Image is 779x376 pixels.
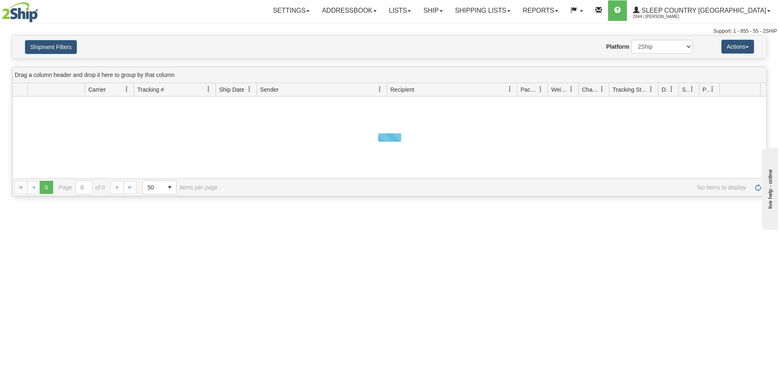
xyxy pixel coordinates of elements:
span: Tracking # [137,86,164,94]
span: Sleep Country [GEOGRAPHIC_DATA] [640,7,766,14]
span: Page 0 [40,181,53,194]
span: Recipient [391,86,414,94]
a: Tracking Status filter column settings [644,82,658,96]
span: Shipment Issues [682,86,689,94]
span: Tracking Status [613,86,648,94]
a: Carrier filter column settings [120,82,134,96]
span: No items to display [229,184,746,191]
a: Sleep Country [GEOGRAPHIC_DATA] 2044 / [PERSON_NAME] [627,0,777,21]
a: Shipping lists [449,0,516,21]
a: Reports [516,0,564,21]
a: Ship [417,0,449,21]
span: Page of 0 [59,180,105,194]
span: Weight [551,86,568,94]
button: Shipment Filters [25,40,77,54]
span: Packages [521,86,538,94]
a: Settings [267,0,316,21]
a: Refresh [752,181,765,194]
a: Weight filter column settings [564,82,578,96]
span: Carrier [88,86,106,94]
div: grid grouping header [13,67,766,83]
span: Sender [260,86,278,94]
span: 50 [148,183,158,191]
a: Packages filter column settings [534,82,548,96]
span: Ship Date [219,86,244,94]
a: Lists [383,0,417,21]
span: select [163,181,176,194]
a: Ship Date filter column settings [242,82,256,96]
span: 2044 / [PERSON_NAME] [633,13,694,21]
img: logo2044.jpg [2,2,38,23]
span: Delivery Status [662,86,669,94]
div: live help - online [6,7,76,13]
label: Platform [606,43,629,51]
a: Charge filter column settings [595,82,609,96]
a: Shipment Issues filter column settings [685,82,699,96]
iframe: chat widget [760,146,778,230]
a: Delivery Status filter column settings [665,82,678,96]
span: items per page [142,180,218,194]
a: Recipient filter column settings [503,82,517,96]
a: Pickup Status filter column settings [705,82,719,96]
span: Pickup Status [703,86,709,94]
button: Actions [721,40,754,54]
a: Sender filter column settings [373,82,387,96]
span: Page sizes drop down [142,180,177,194]
span: Charge [582,86,599,94]
div: Support: 1 - 855 - 55 - 2SHIP [2,28,777,35]
a: Tracking # filter column settings [202,82,216,96]
a: Addressbook [316,0,383,21]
